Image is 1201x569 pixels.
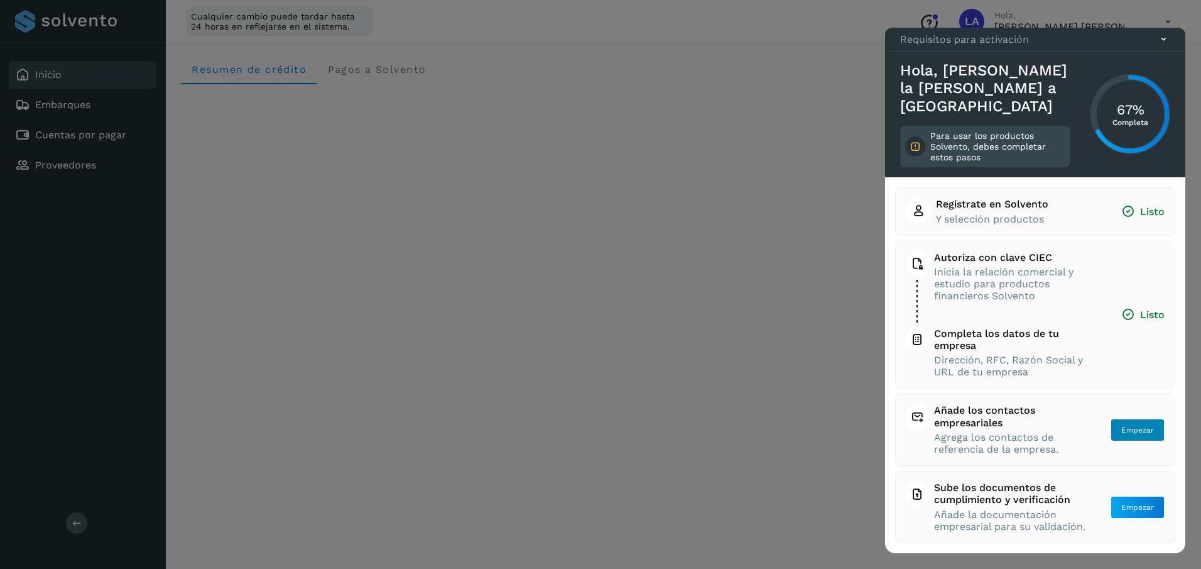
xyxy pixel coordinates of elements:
[934,354,1097,378] span: Dirección, RFC, Razón Social y URL de tu empresa
[1111,496,1165,519] button: Empezar
[1111,419,1165,441] button: Empezar
[934,509,1087,533] span: Añade la documentación empresarial para su validación.
[1121,502,1154,513] span: Empezar
[906,482,1165,533] button: Sube los documentos de cumplimiento y verificaciónAñade la documentación empresarial para su vali...
[906,404,1165,455] button: Añade los contactos empresarialesAgrega los contactos de referencia de la empresa.Empezar
[930,131,1065,162] p: Para usar los productos Solvento, debes completar estos pasos
[1112,118,1148,127] p: Completa
[934,251,1097,263] span: Autoriza con clave CIEC
[934,482,1087,505] span: Sube los documentos de cumplimiento y verificación
[900,62,1070,116] h3: Hola, [PERSON_NAME] la [PERSON_NAME] a [GEOGRAPHIC_DATA]
[934,431,1087,455] span: Agrega los contactos de referencia de la empresa.
[936,213,1048,225] span: Y selección productos
[936,198,1048,210] span: Registrate en Solvento
[1121,308,1165,321] span: Listo
[934,328,1097,351] span: Completa los datos de tu empresa
[934,266,1097,302] span: Inicia la relación comercial y estudio para productos financieros Solvento
[906,251,1165,378] button: Autoriza con clave CIECInicia la relación comercial y estudio para productos financieros Solvento...
[1121,424,1154,436] span: Empezar
[906,198,1165,224] button: Registrate en SolventoY selección productosListo
[900,33,1029,45] p: Requisitos para activación
[885,28,1185,52] div: Requisitos para activación
[1112,102,1148,118] h3: 67%
[1121,205,1165,218] span: Listo
[934,404,1087,428] span: Añade los contactos empresariales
